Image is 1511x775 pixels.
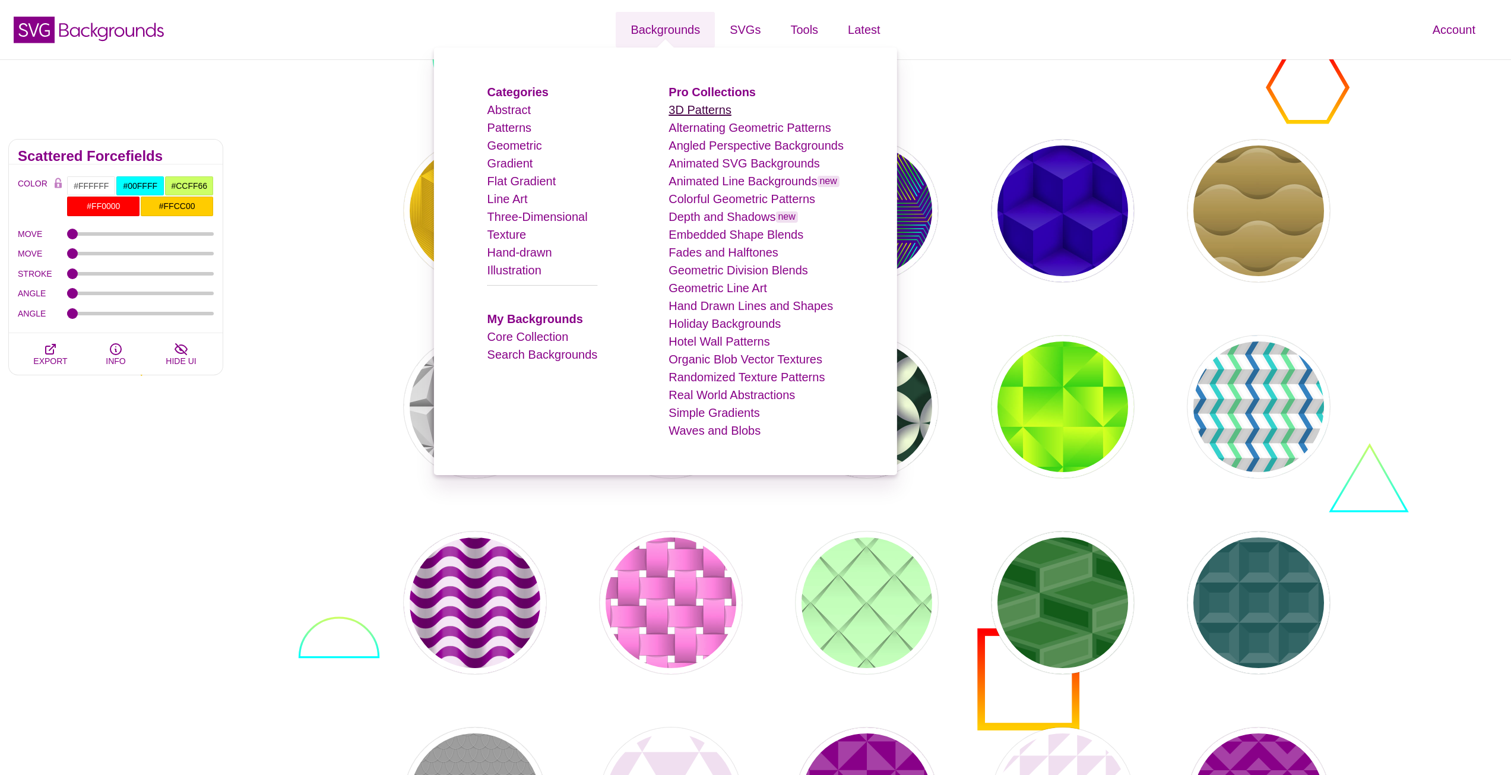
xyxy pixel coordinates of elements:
[487,139,542,152] a: Geometric
[487,210,588,223] a: Three-Dimensional
[487,264,541,277] a: Illustration
[775,211,797,223] span: new
[18,151,214,161] h2: Scattered Forcefields
[992,336,1134,478] button: glowing gradient diamond stone pattern
[18,226,67,242] label: MOVE
[18,246,67,261] label: MOVE
[1187,532,1330,674] button: repeating grid pattern that has a raised frame
[669,192,815,205] a: Colorful Geometric Patterns
[669,210,798,223] a: Depth and Shadowsnew
[487,103,531,116] a: Abstract
[669,139,844,152] a: Angled Perspective Backgrounds
[992,532,1134,674] button: repeating grid pattern that has a raised frame
[600,532,742,674] button: pink wicker pattern
[18,333,83,375] button: EXPORT
[1187,140,1330,282] button: golden layer pattern of 3d plastic like material
[404,532,546,674] button: purple and white striped fabric 3d pattern
[669,299,833,312] a: Hand Drawn Lines and Shapes
[775,12,833,48] a: Tools
[18,306,67,321] label: ANGLE
[669,317,781,330] a: Holiday Backgrounds
[817,176,839,187] span: new
[487,121,531,134] a: Patterns
[616,12,715,48] a: Backgrounds
[669,424,761,437] a: Waves and Blobs
[669,246,778,259] a: Fades and Halftones
[487,246,552,259] a: Hand-drawn
[487,348,598,361] a: Search Backgrounds
[669,353,822,366] a: Organic Blob Vector Textures
[404,140,546,282] button: fancy golden cube pattern
[669,157,820,170] a: Animated SVG Backgrounds
[669,281,767,295] a: Geometric Line Art
[669,406,759,419] a: Simple Gradients
[404,336,546,478] button: Triangular 3d panels in a pattern
[669,264,808,277] a: Geometric Division Blends
[166,356,196,366] span: HIDE UI
[669,228,803,241] a: Embedded Shape Blends
[487,192,528,205] a: Line Art
[669,388,795,401] a: Real World Abstractions
[148,333,214,375] button: HIDE UI
[833,12,895,48] a: Latest
[487,157,533,170] a: Gradient
[18,286,67,301] label: ANGLE
[83,333,148,375] button: INFO
[487,228,527,241] a: Texture
[669,371,825,384] a: Randomized Texture Patterns
[669,86,756,99] a: Pro Collections
[992,140,1134,282] button: blue-stacked-cube-pattern
[487,175,556,188] a: Flat Gradient
[49,176,67,192] button: Color Lock
[18,266,67,281] label: STROKE
[487,86,549,99] a: Categories
[106,356,125,366] span: INFO
[1418,12,1490,48] a: Account
[487,330,569,343] a: Core Collection
[1187,336,1330,478] button: green and blue stripes in folded 3d pattern
[669,175,840,188] a: Animated Line Backgroundsnew
[796,532,938,674] button: wall covered by sticky notes in diamond pattern
[669,103,731,116] a: 3D Patterns
[487,312,583,325] a: My Backgrounds
[715,12,775,48] a: SVGs
[18,176,49,217] label: COLOR
[669,335,769,348] a: Hotel Wall Patterns
[669,121,831,134] a: Alternating Geometric Patterns
[33,356,67,366] span: EXPORT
